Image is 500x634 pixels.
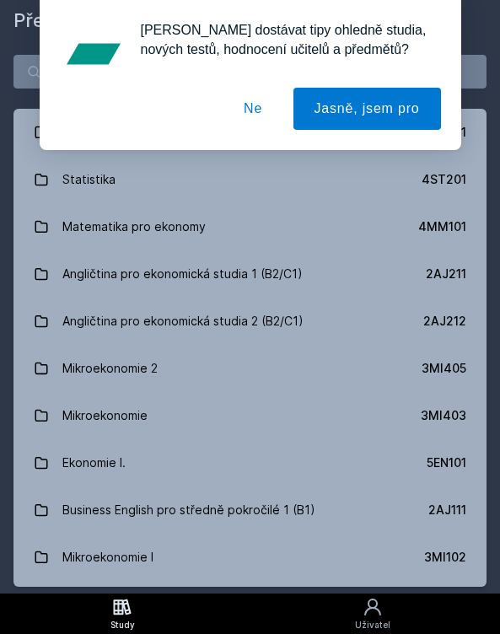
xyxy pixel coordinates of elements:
a: Business English pro středně pokročilé 1 (B1) 2AJ111 [13,486,487,534]
a: Mikroekonomie 2 3MI405 [13,345,487,392]
div: 5EN101 [427,454,466,471]
div: 3MI403 [421,407,466,424]
a: Statistika 4ST201 [13,156,487,203]
img: notification icon [60,20,127,88]
div: Mikroekonomie I [62,540,153,574]
div: Angličtina pro ekonomická studia 2 (B2/C1) [62,304,304,338]
div: Uživatel [355,619,390,631]
div: 4ST201 [422,171,466,188]
div: Study [110,619,135,631]
div: Mikroekonomie 2 [62,352,158,385]
div: Mikroekonomie [62,399,148,433]
div: 2AJ111 [428,502,466,518]
div: 3MI405 [422,360,466,377]
a: Angličtina pro ekonomická studia 2 (B2/C1) 2AJ212 [13,298,487,345]
div: Statistika [62,163,116,196]
button: Ne [223,88,283,130]
a: Mikroekonomie 3MI403 [13,392,487,439]
a: Angličtina pro ekonomická studia 1 (B2/C1) 2AJ211 [13,250,487,298]
div: Angličtina pro ekonomická studia 1 (B2/C1) [62,257,303,291]
div: [PERSON_NAME] dostávat tipy ohledně studia, nových testů, hodnocení učitelů a předmětů? [127,20,441,59]
a: Uživatel [245,594,500,634]
a: Ekonomie I. 5EN101 [13,439,487,486]
div: 3MI102 [424,549,466,566]
a: Hospodářské dějiny [13,581,487,628]
div: Business English pro středně pokročilé 1 (B1) [62,493,315,527]
a: Matematika pro ekonomy 4MM101 [13,203,487,250]
a: Mikroekonomie I 3MI102 [13,534,487,581]
div: 2AJ211 [426,266,466,282]
div: Ekonomie I. [62,446,126,480]
div: 4MM101 [418,218,466,235]
div: 2AJ212 [423,313,466,330]
div: Matematika pro ekonomy [62,210,206,244]
button: Jasně, jsem pro [293,88,441,130]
